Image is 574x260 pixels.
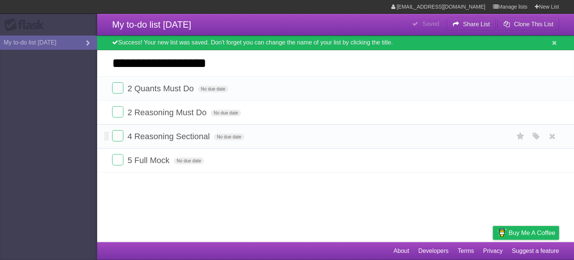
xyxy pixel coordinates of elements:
[509,226,555,239] span: Buy me a coffee
[447,18,496,31] button: Share List
[127,84,195,93] span: 2 Quants Must Do
[512,244,559,258] a: Suggest a feature
[418,244,448,258] a: Developers
[112,106,123,117] label: Done
[497,226,507,239] img: Buy me a coffee
[514,21,553,27] b: Clone This List
[483,244,503,258] a: Privacy
[174,157,204,164] span: No due date
[513,130,528,143] label: Star task
[127,156,171,165] span: 5 Full Mock
[127,132,212,141] span: 4 Reasoning Sectional
[112,154,123,165] label: Done
[4,18,49,32] div: Flask
[422,21,439,27] b: Saved
[394,244,409,258] a: About
[97,36,574,50] div: Success! Your new list was saved. Don't forget you can change the name of your list by clicking t...
[198,86,228,92] span: No due date
[112,130,123,141] label: Done
[463,21,490,27] b: Share List
[112,82,123,94] label: Done
[127,108,209,117] span: 2 Reasoning Must Do
[497,18,559,31] button: Clone This List
[214,134,244,140] span: No due date
[458,244,474,258] a: Terms
[211,110,241,116] span: No due date
[493,226,559,240] a: Buy me a coffee
[112,19,191,30] span: My to-do list [DATE]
